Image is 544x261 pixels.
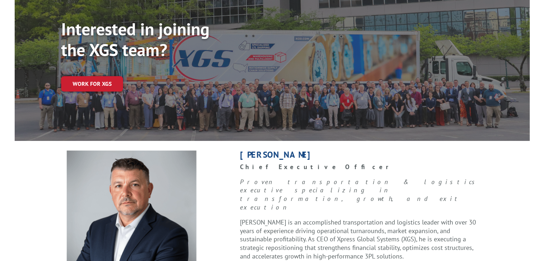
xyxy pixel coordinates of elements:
[240,178,479,211] em: Proven transportation & logistics executive specializing in transformation, growth, and exit exec...
[240,151,480,163] h1: [PERSON_NAME]
[240,163,399,171] strong: Chief Executive Officer
[61,41,276,62] h1: the XGS team?
[61,20,276,41] h1: Interested in joining
[61,76,123,92] a: Work for XGS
